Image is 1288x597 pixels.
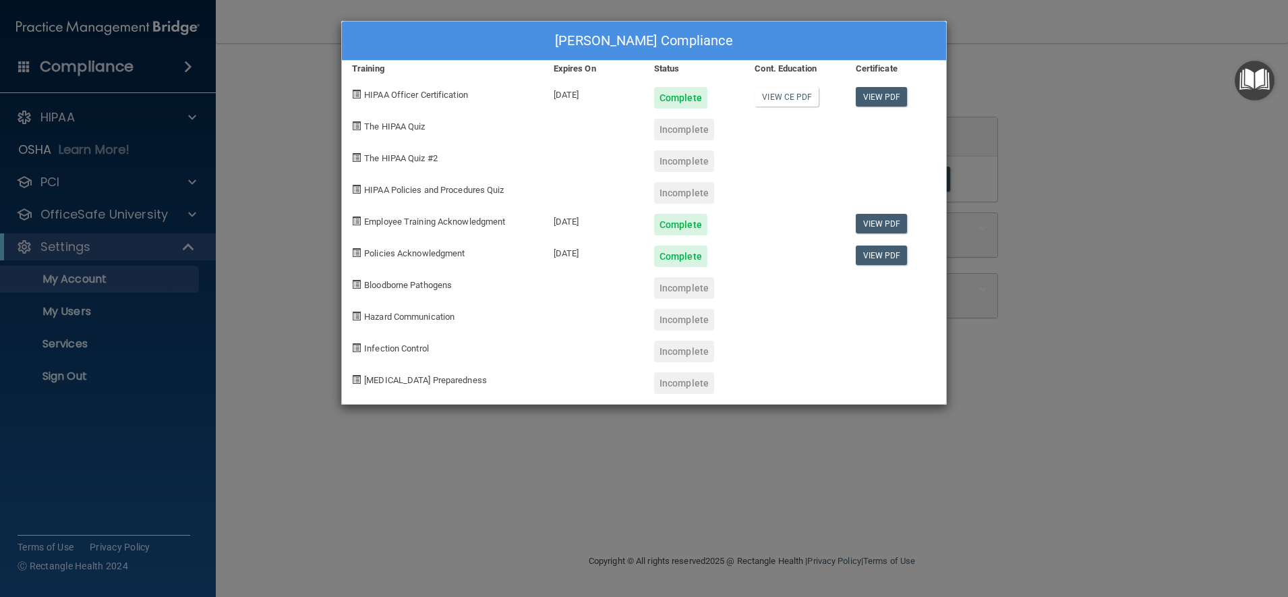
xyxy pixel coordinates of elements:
[364,375,487,385] span: [MEDICAL_DATA] Preparedness
[654,372,714,394] div: Incomplete
[654,214,707,235] div: Complete
[755,87,819,107] a: View CE PDF
[364,312,455,322] span: Hazard Communication
[654,246,707,267] div: Complete
[856,87,908,107] a: View PDF
[364,343,429,353] span: Infection Control
[364,121,425,132] span: The HIPAA Quiz
[744,61,845,77] div: Cont. Education
[856,246,908,265] a: View PDF
[364,248,465,258] span: Policies Acknowledgment
[544,77,644,109] div: [DATE]
[654,87,707,109] div: Complete
[644,61,744,77] div: Status
[364,280,452,290] span: Bloodborne Pathogens
[342,61,544,77] div: Training
[654,182,714,204] div: Incomplete
[846,61,946,77] div: Certificate
[654,119,714,140] div: Incomplete
[654,341,714,362] div: Incomplete
[856,214,908,233] a: View PDF
[1235,61,1275,101] button: Open Resource Center
[364,217,505,227] span: Employee Training Acknowledgment
[654,150,714,172] div: Incomplete
[364,153,438,163] span: The HIPAA Quiz #2
[342,22,946,61] div: [PERSON_NAME] Compliance
[364,90,468,100] span: HIPAA Officer Certification
[364,185,504,195] span: HIPAA Policies and Procedures Quiz
[544,61,644,77] div: Expires On
[544,235,644,267] div: [DATE]
[544,204,644,235] div: [DATE]
[654,309,714,331] div: Incomplete
[654,277,714,299] div: Incomplete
